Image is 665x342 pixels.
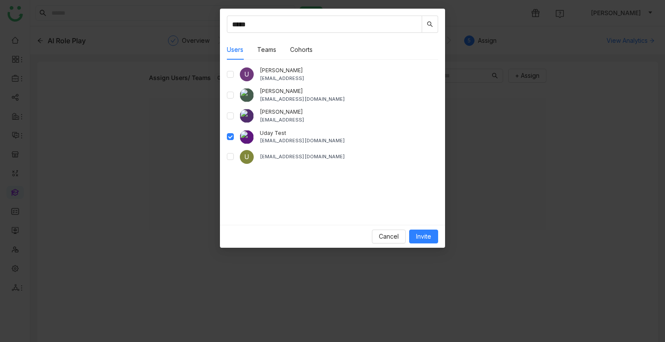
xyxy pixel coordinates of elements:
button: Users [227,45,243,54]
div: [PERSON_NAME] [260,87,438,96]
button: Teams [257,45,276,54]
div: [EMAIL_ADDRESS][DOMAIN_NAME] [260,137,438,144]
span: Cancel [379,232,399,241]
div: [PERSON_NAME] [260,67,438,75]
span: U [245,153,249,160]
div: [EMAIL_ADDRESS][DOMAIN_NAME] [260,153,438,160]
span: Invite [416,232,431,241]
div: [EMAIL_ADDRESS][DOMAIN_NAME] [260,96,438,103]
div: Uday Test [260,129,438,137]
div: [EMAIL_ADDRESS] [260,116,438,124]
button: Cancel [372,230,406,243]
button: Cohorts [290,45,313,54]
button: Invite [409,230,438,243]
div: [PERSON_NAME] [260,108,438,116]
img: 68592c36b71d516f26a2ce6f [240,88,254,102]
div: [EMAIL_ADDRESS] [260,75,438,82]
img: 684a9b6bde261c4b36a3d2e3 [240,109,254,123]
span: U [245,70,249,78]
img: 6851153c512bef77ea245893 [240,130,254,144]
